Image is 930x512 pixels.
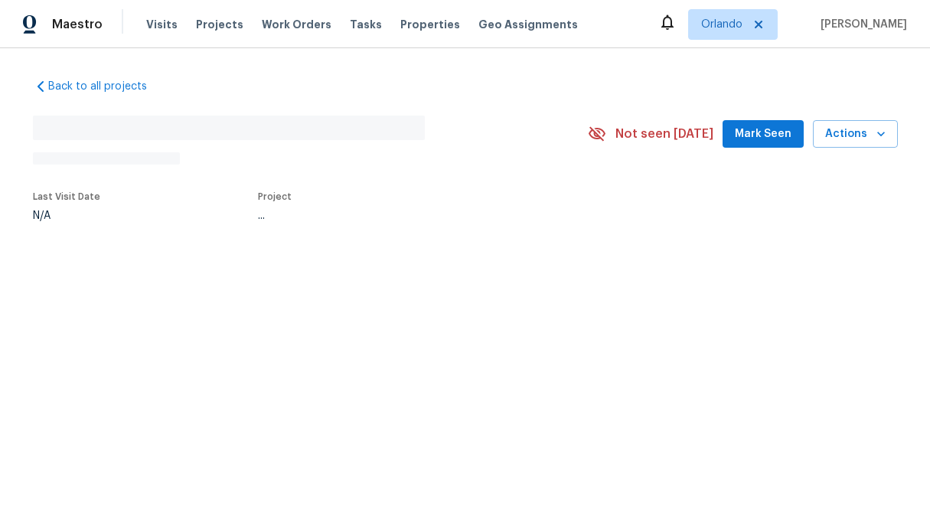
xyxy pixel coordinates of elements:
span: Actions [825,125,886,144]
span: Work Orders [262,17,331,32]
a: Back to all projects [33,79,180,94]
span: Last Visit Date [33,192,100,201]
span: Orlando [701,17,742,32]
span: Project [258,192,292,201]
span: Mark Seen [735,125,791,144]
button: Actions [813,120,898,148]
span: Maestro [52,17,103,32]
span: Geo Assignments [478,17,578,32]
div: N/A [33,210,100,221]
span: Visits [146,17,178,32]
span: Not seen [DATE] [615,126,713,142]
span: Properties [400,17,460,32]
span: Projects [196,17,243,32]
button: Mark Seen [723,120,804,148]
span: Tasks [350,19,382,30]
span: [PERSON_NAME] [814,17,907,32]
div: ... [258,210,552,221]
